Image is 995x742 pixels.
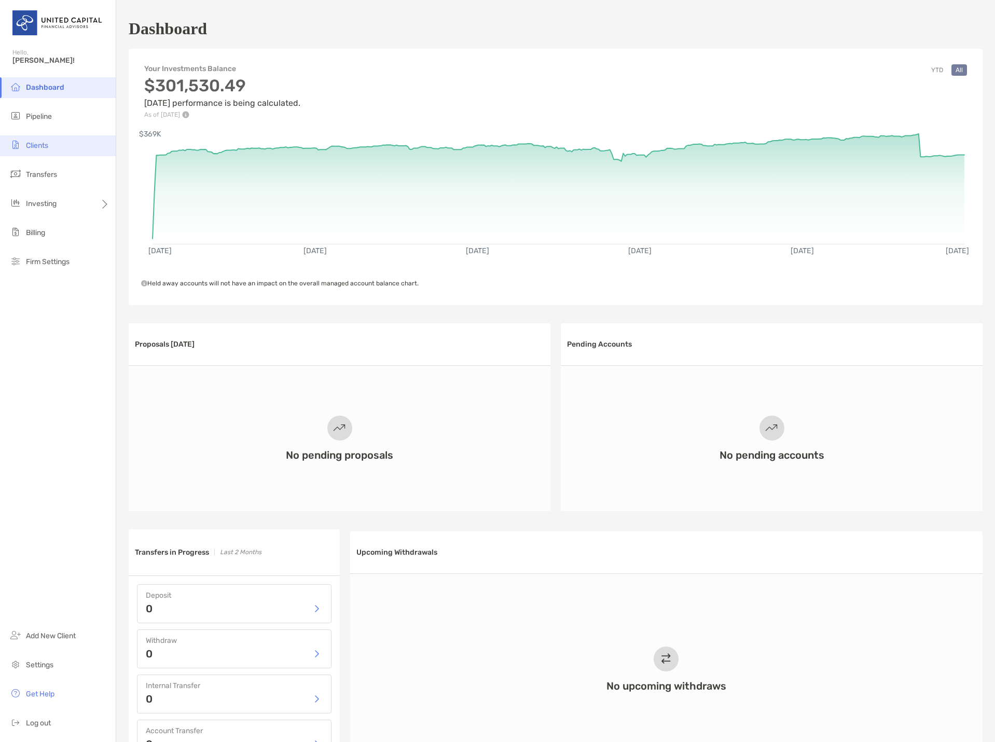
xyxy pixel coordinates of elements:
span: [PERSON_NAME]! [12,56,109,65]
img: billing icon [9,226,22,238]
text: [DATE] [791,246,814,255]
span: Dashboard [26,83,64,92]
img: firm-settings icon [9,255,22,267]
p: 0 [146,694,153,704]
h3: Pending Accounts [567,340,632,349]
h4: Internal Transfer [146,681,323,690]
span: Add New Client [26,631,76,640]
img: settings icon [9,658,22,670]
h3: Transfers in Progress [135,548,209,557]
img: add_new_client icon [9,629,22,641]
span: Log out [26,719,51,727]
h4: Deposit [146,591,323,600]
img: clients icon [9,139,22,151]
div: [DATE] performance is being calculated. [144,76,300,118]
span: Billing [26,228,45,237]
img: pipeline icon [9,109,22,122]
p: 0 [146,603,153,614]
h4: Your Investments Balance [144,64,300,73]
text: [DATE] [466,246,489,255]
span: Firm Settings [26,257,70,266]
p: As of [DATE] [144,111,300,118]
text: [DATE] [946,246,969,255]
h3: No pending accounts [720,449,824,461]
button: YTD [927,64,947,76]
text: [DATE] [148,246,172,255]
span: Clients [26,141,48,150]
h3: Upcoming Withdrawals [356,548,437,557]
img: United Capital Logo [12,4,103,42]
h3: No pending proposals [286,449,393,461]
img: investing icon [9,197,22,209]
span: Transfers [26,170,57,179]
span: Held away accounts will not have an impact on the overall managed account balance chart. [141,280,419,287]
text: [DATE] [303,246,327,255]
p: Last 2 Months [220,546,261,559]
span: Investing [26,199,57,208]
span: Get Help [26,690,54,698]
img: dashboard icon [9,80,22,93]
text: [DATE] [628,246,652,255]
img: Performance Info [182,111,189,118]
span: Settings [26,661,53,669]
h1: Dashboard [129,19,207,38]
img: transfers icon [9,168,22,180]
text: $369K [139,130,161,139]
h3: No upcoming withdraws [606,680,726,692]
p: 0 [146,649,153,659]
button: All [951,64,967,76]
img: get-help icon [9,687,22,699]
h3: $301,530.49 [144,76,300,95]
h3: Proposals [DATE] [135,340,195,349]
span: Pipeline [26,112,52,121]
img: logout icon [9,716,22,729]
h4: Account Transfer [146,726,323,735]
h4: Withdraw [146,636,323,645]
